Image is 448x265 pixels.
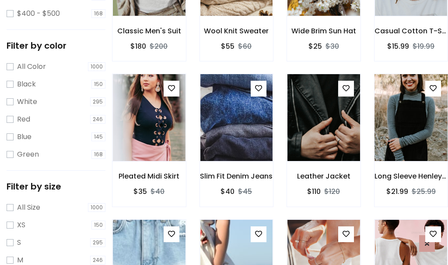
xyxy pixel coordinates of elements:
h6: $21.99 [386,187,408,196]
h6: Pleated Midi Skirt [112,172,186,180]
del: $45 [238,186,252,197]
h6: $40 [220,187,234,196]
span: 1000 [88,203,105,212]
h6: Leather Jacket [287,172,360,180]
label: Red [17,114,30,125]
label: Green [17,149,39,160]
label: S [17,237,21,248]
span: 145 [91,132,105,141]
h6: Long Sleeve Henley T-Shirt [374,172,448,180]
label: Blue [17,132,31,142]
h6: $55 [221,42,234,50]
h6: Classic Men's Suit [112,27,186,35]
h5: Filter by color [7,40,105,51]
label: All Color [17,61,46,72]
h6: Casual Cotton T-Shirt [374,27,448,35]
span: 295 [90,97,105,106]
h6: $35 [133,187,147,196]
label: All Size [17,202,40,213]
del: $40 [150,186,164,197]
del: $60 [238,41,252,51]
span: 150 [91,221,105,229]
h6: Wide Brim Sun Hat [287,27,360,35]
span: 246 [90,256,105,265]
h5: Filter by size [7,181,105,192]
h6: $180 [130,42,146,50]
span: 168 [91,150,105,159]
del: $25.99 [412,186,436,197]
label: XS [17,220,25,230]
h6: Wool Knit Sweater [200,27,273,35]
span: 150 [91,80,105,89]
label: White [17,97,37,107]
span: 295 [90,238,105,247]
h6: $25 [308,42,322,50]
del: $200 [150,41,168,51]
label: $400 - $500 [17,8,60,19]
span: 246 [90,115,105,124]
span: 168 [91,9,105,18]
del: $30 [325,41,339,51]
h6: $110 [307,187,321,196]
h6: $15.99 [387,42,409,50]
del: $120 [324,186,340,197]
label: Black [17,79,36,90]
span: 1000 [88,62,105,71]
h6: Slim Fit Denim Jeans [200,172,273,180]
del: $19.99 [413,41,434,51]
